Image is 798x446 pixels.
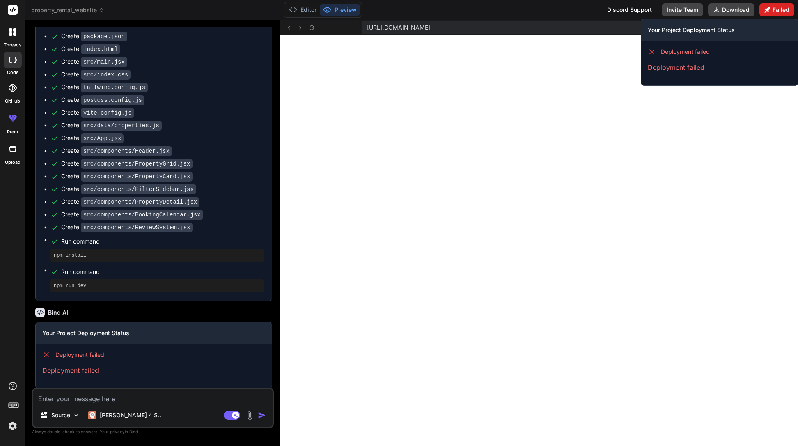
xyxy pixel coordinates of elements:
[81,133,124,143] code: src/App.jsx
[54,252,260,259] pre: npm install
[661,48,710,56] span: Deployment failed
[54,283,260,289] pre: npm run dev
[61,223,193,232] div: Create
[81,184,196,194] code: src/components/FilterSidebar.jsx
[258,411,266,419] img: icon
[320,4,360,16] button: Preview
[81,210,203,220] code: src/components/BookingCalendar.jsx
[6,419,20,433] img: settings
[61,45,120,53] div: Create
[61,159,193,168] div: Create
[81,95,144,105] code: postcss.config.js
[55,351,104,359] span: Deployment failed
[61,147,172,155] div: Create
[4,41,21,48] label: threads
[61,83,148,92] div: Create
[81,172,193,182] code: src/components/PropertyCard.jsx
[61,210,203,219] div: Create
[42,366,265,375] p: Deployment failed
[81,57,127,67] code: src/main.jsx
[31,6,104,14] span: property_rental_website
[81,70,131,80] code: src/index.css
[286,4,320,16] button: Editor
[61,32,127,41] div: Create
[81,197,199,207] code: src/components/PropertyDetail.jsx
[648,26,791,34] h3: Your Project Deployment Status
[51,411,70,419] p: Source
[61,172,193,181] div: Create
[367,23,430,32] span: [URL][DOMAIN_NAME]
[5,98,20,105] label: GitHub
[61,108,134,117] div: Create
[61,96,144,104] div: Create
[110,429,125,434] span: privacy
[81,108,134,118] code: vite.config.js
[61,185,196,193] div: Create
[32,428,274,436] p: Always double-check its answers. Your in Bind
[5,159,21,166] label: Upload
[81,223,193,232] code: src/components/ReviewSystem.jsx
[662,3,703,16] button: Invite Team
[48,308,68,317] h6: Bind AI
[648,62,791,72] p: Deployment failed
[81,159,193,169] code: src/components/PropertyGrid.jsx
[81,83,148,92] code: tailwind.config.js
[81,44,120,54] code: index.html
[81,146,172,156] code: src/components/Header.jsx
[81,121,162,131] code: src/data/properties.js
[7,129,18,136] label: prem
[42,329,265,337] h3: Your Project Deployment Status
[61,268,264,276] span: Run command
[73,412,80,419] img: Pick Models
[602,3,657,16] div: Discord Support
[280,35,798,446] iframe: Preview
[61,198,199,206] div: Create
[81,32,127,41] code: package.json
[759,3,794,16] button: Failed
[61,121,162,130] div: Create
[61,134,124,143] div: Create
[61,237,264,246] span: Run command
[708,3,754,16] button: Download
[88,411,96,419] img: Claude 4 Sonnet
[245,411,255,420] img: attachment
[61,57,127,66] div: Create
[7,69,18,76] label: code
[100,411,161,419] p: [PERSON_NAME] 4 S..
[61,70,131,79] div: Create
